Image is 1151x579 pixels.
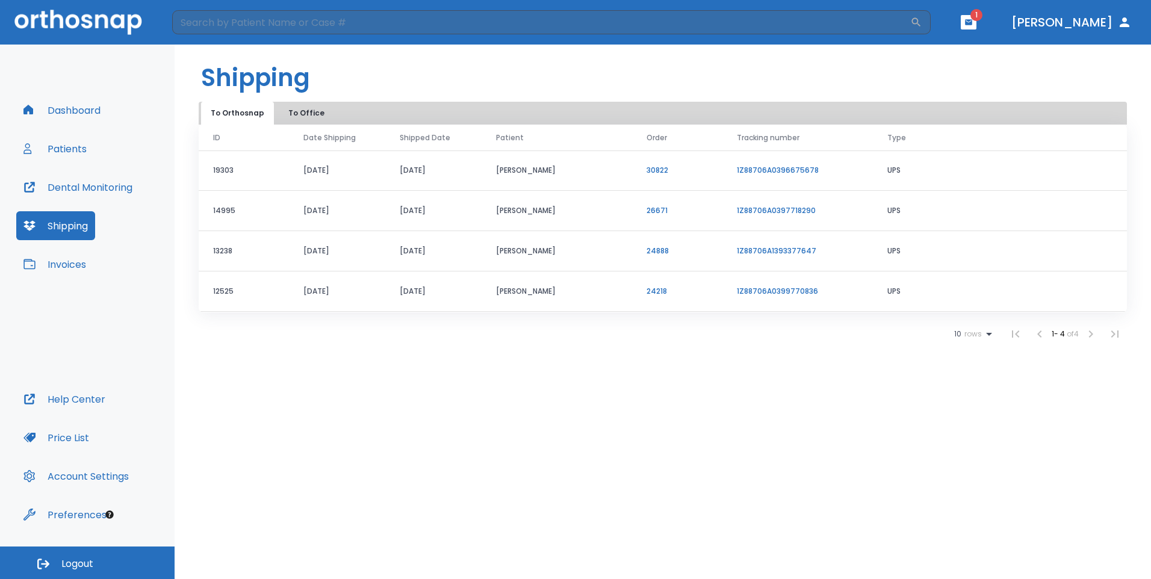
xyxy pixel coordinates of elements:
span: Logout [61,557,93,571]
td: [DATE] [289,271,385,312]
a: 24218 [647,286,667,296]
button: Patients [16,134,94,163]
span: Tracking number [737,132,799,143]
input: Search by Patient Name or Case # [172,10,910,34]
td: UPS [873,271,1127,312]
td: [PERSON_NAME] [482,150,632,191]
td: 14995 [199,191,289,231]
td: [DATE] [385,150,482,191]
a: 1Z88706A0396675678 [737,165,819,175]
button: Invoices [16,250,93,279]
span: rows [961,330,982,338]
td: UPS [873,150,1127,191]
td: [DATE] [289,231,385,271]
td: 19303 [199,150,289,191]
button: Dashboard [16,96,108,125]
button: Price List [16,423,96,452]
button: Account Settings [16,462,136,491]
div: tabs [201,102,339,125]
a: 1Z88706A0399770836 [737,286,818,296]
a: 1Z88706A1393377647 [737,246,816,256]
td: [DATE] [385,271,482,312]
td: [DATE] [385,191,482,231]
td: 12525 [199,271,289,312]
td: UPS [873,191,1127,231]
span: of 4 [1067,329,1079,339]
button: Dental Monitoring [16,173,140,202]
span: Shipped Date [400,132,450,143]
td: [DATE] [289,150,385,191]
td: [PERSON_NAME] [482,231,632,271]
span: ID [213,132,220,143]
td: [PERSON_NAME] [482,191,632,231]
span: Patient [496,132,524,143]
button: To Office [276,102,337,125]
a: 1Z88706A0397718290 [737,205,816,215]
span: 10 [954,330,961,338]
button: Preferences [16,500,114,529]
button: Shipping [16,211,95,240]
td: 13238 [199,231,289,271]
button: [PERSON_NAME] [1007,11,1137,33]
span: Type [887,132,906,143]
h1: Shipping [201,60,310,96]
a: 26671 [647,205,668,215]
td: [DATE] [289,191,385,231]
span: 1 [970,9,982,21]
span: Date Shipping [303,132,356,143]
button: To Orthosnap [201,102,274,125]
img: Orthosnap [14,10,142,34]
a: 30822 [647,165,668,175]
span: 1 - 4 [1052,329,1067,339]
a: 24888 [647,246,669,256]
td: UPS [873,231,1127,271]
span: Order [647,132,667,143]
div: Tooltip anchor [104,509,115,520]
td: [PERSON_NAME] [482,271,632,312]
td: [DATE] [385,231,482,271]
button: Help Center [16,385,113,413]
